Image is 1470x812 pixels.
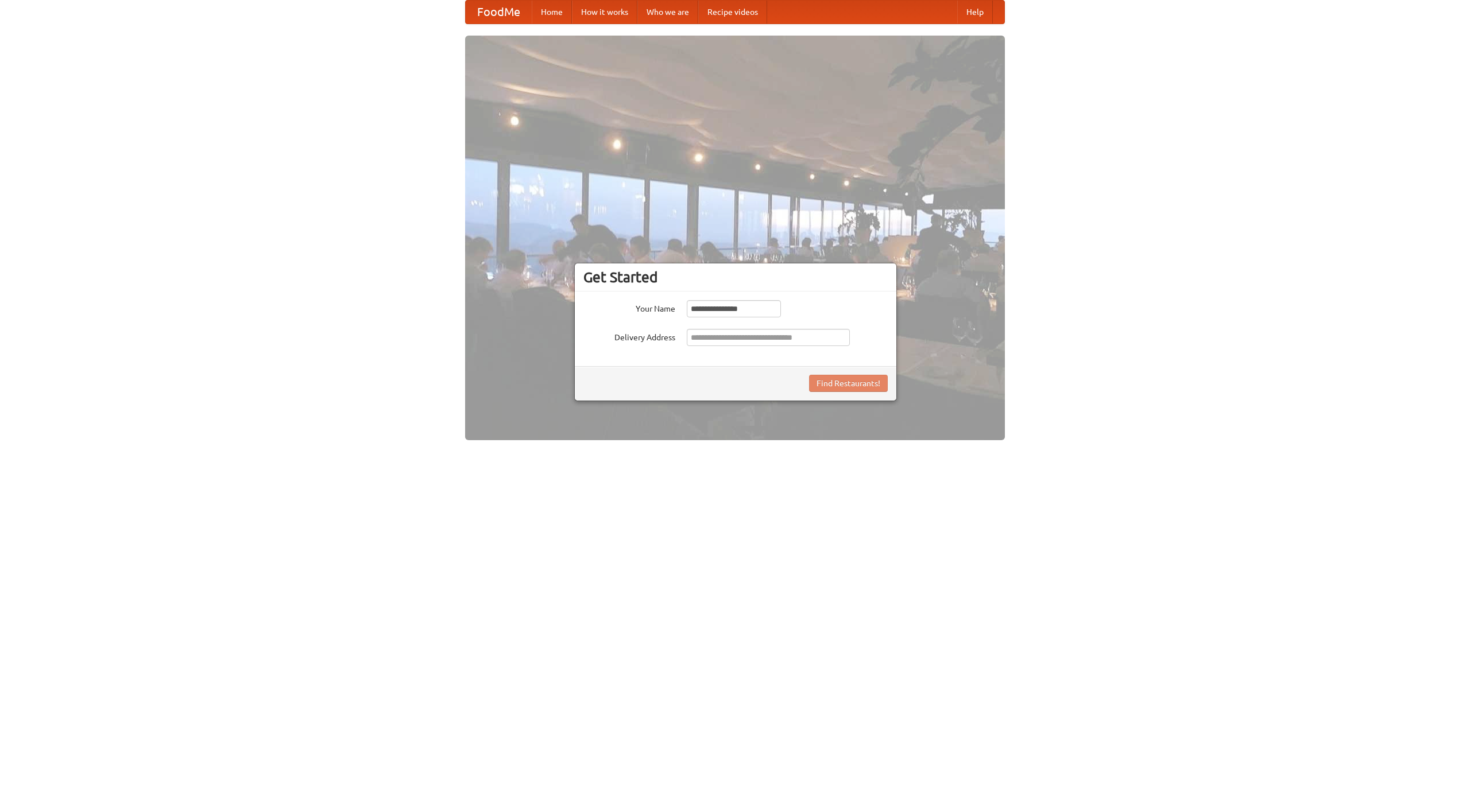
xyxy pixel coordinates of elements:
a: Recipe videos [698,1,767,24]
label: Your Name [583,300,675,314]
a: Home [532,1,572,24]
a: How it works [572,1,637,24]
a: Help [957,1,993,24]
h3: Get Started [583,269,888,286]
a: FoodMe [466,1,532,24]
label: Delivery Address [583,329,675,343]
button: Find Restaurants! [809,375,888,392]
a: Who we are [637,1,698,24]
